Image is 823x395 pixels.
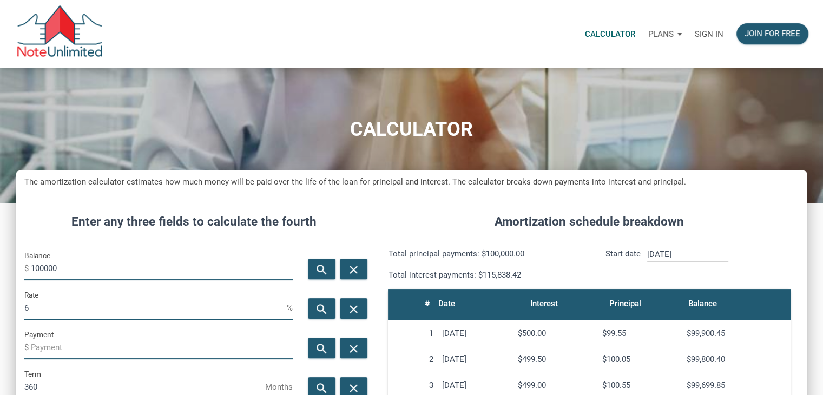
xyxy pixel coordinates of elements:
[518,354,594,364] div: $499.50
[602,380,678,390] div: $100.55
[425,296,430,311] div: #
[688,17,730,51] a: Sign in
[24,288,38,301] label: Rate
[340,259,367,279] button: close
[315,302,328,316] i: search
[442,328,509,338] div: [DATE]
[392,354,433,364] div: 2
[518,328,594,338] div: $500.00
[442,354,509,364] div: [DATE]
[24,339,31,356] span: $
[518,380,594,390] div: $499.00
[8,119,815,141] h1: CALCULATOR
[602,328,678,338] div: $99.55
[31,335,293,359] input: Payment
[609,296,641,311] div: Principal
[24,328,54,341] label: Payment
[730,17,815,51] a: Join for free
[31,256,293,280] input: Balance
[315,263,328,276] i: search
[642,17,688,51] a: Plans
[442,380,509,390] div: [DATE]
[308,259,335,279] button: search
[340,338,367,358] button: close
[24,213,364,231] h4: Enter any three fields to calculate the fourth
[688,296,717,311] div: Balance
[287,299,293,317] span: %
[24,367,41,380] label: Term
[308,338,335,358] button: search
[388,268,581,281] p: Total interest payments: $115,838.42
[315,342,328,356] i: search
[16,5,103,62] img: NoteUnlimited
[585,29,635,39] p: Calculator
[347,302,360,316] i: close
[578,17,642,51] a: Calculator
[347,263,360,276] i: close
[24,249,50,262] label: Balance
[602,354,678,364] div: $100.05
[392,380,433,390] div: 3
[605,247,641,281] p: Start date
[340,298,367,319] button: close
[347,381,360,395] i: close
[315,381,328,395] i: search
[24,176,799,188] h5: The amortization calculator estimates how much money will be paid over the life of the loan for p...
[648,29,674,39] p: Plans
[736,23,808,44] button: Join for free
[24,295,287,320] input: Rate
[695,29,723,39] p: Sign in
[687,354,786,364] div: $99,800.40
[642,18,688,50] button: Plans
[380,213,799,231] h4: Amortization schedule breakdown
[687,380,786,390] div: $99,699.85
[388,247,581,260] p: Total principal payments: $100,000.00
[308,298,335,319] button: search
[24,260,31,277] span: $
[392,328,433,338] div: 1
[347,342,360,356] i: close
[745,28,800,40] div: Join for free
[530,296,558,311] div: Interest
[438,296,455,311] div: Date
[687,328,786,338] div: $99,900.45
